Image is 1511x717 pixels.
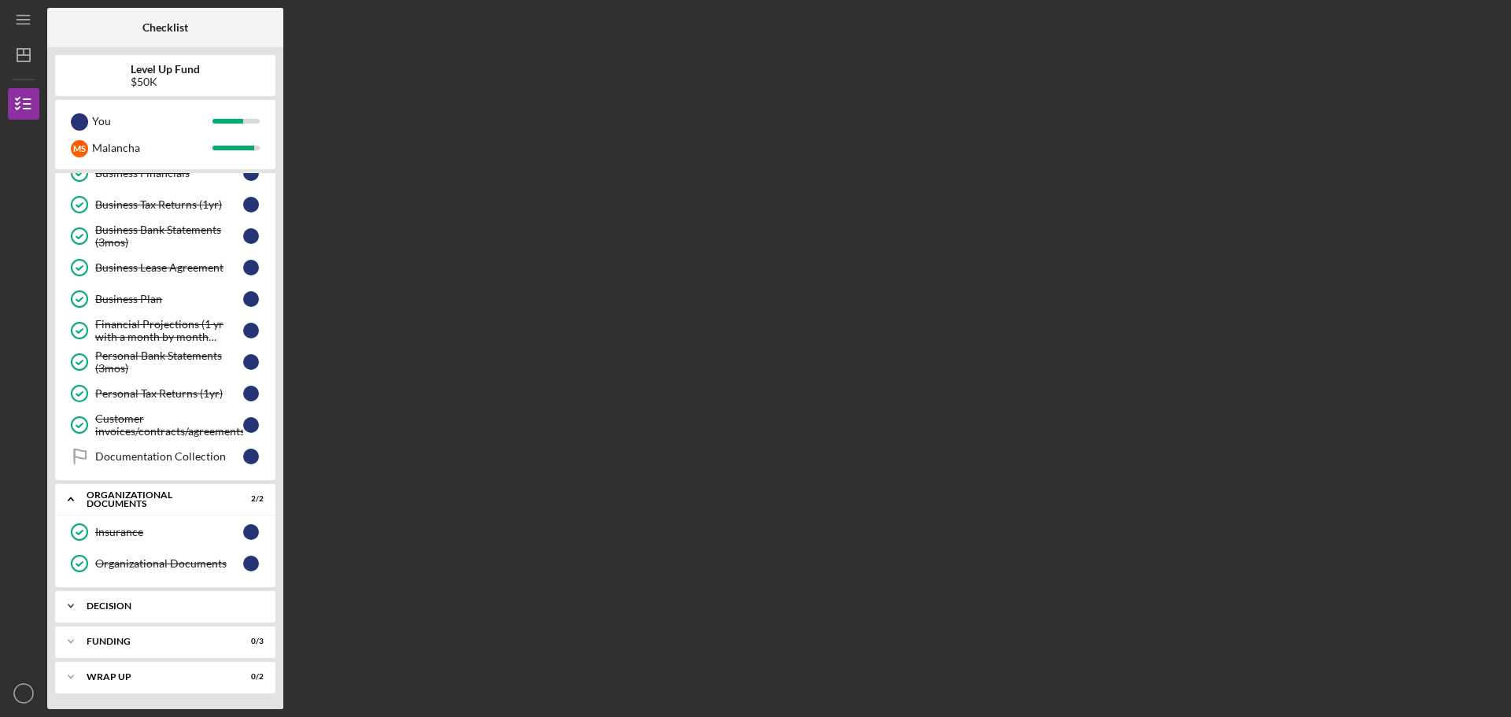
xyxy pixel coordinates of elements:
a: Business Bank Statements (3mos) [63,220,268,252]
a: Customer invoices/contracts/agreements [63,409,268,441]
div: Business Plan [95,293,243,305]
div: Decision [87,601,256,611]
div: 0 / 2 [235,672,264,682]
div: You [92,108,212,135]
a: Documentation Collection [63,441,268,472]
a: Business Lease Agreement [63,252,268,283]
a: Organizational Documents [63,548,268,579]
b: Level Up Fund [131,63,200,76]
a: Personal Tax Returns (1yr) [63,378,268,409]
div: M S [71,140,88,157]
a: Business Financials [63,157,268,189]
a: Personal Bank Statements (3mos) [63,346,268,378]
div: Customer invoices/contracts/agreements [95,412,243,438]
a: Insurance [63,516,268,548]
div: Documentation Collection [95,450,243,463]
div: Business Lease Agreement [95,261,243,274]
a: Financial Projections (1 yr with a month by month breakdown) [63,315,268,346]
div: Insurance [95,526,243,538]
div: Personal Tax Returns (1yr) [95,387,243,400]
div: Financial Projections (1 yr with a month by month breakdown) [95,318,243,343]
a: Business Tax Returns (1yr) [63,189,268,220]
div: Personal Bank Statements (3mos) [95,349,243,375]
div: Business Financials [95,167,243,179]
div: Organizational Documents [95,557,243,570]
div: 2 / 2 [235,494,264,504]
div: 0 / 3 [235,637,264,646]
div: Wrap up [87,672,224,682]
div: Funding [87,637,224,646]
a: Business Plan [63,283,268,315]
div: $50K [131,76,200,88]
div: Malancha [92,135,212,161]
b: Checklist [142,21,188,34]
div: Organizational Documents [87,490,224,508]
div: Business Tax Returns (1yr) [95,198,243,211]
div: Business Bank Statements (3mos) [95,224,243,249]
